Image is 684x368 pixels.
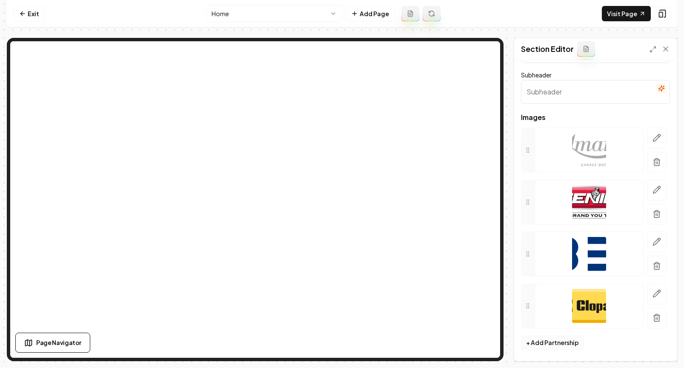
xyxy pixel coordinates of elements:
[521,114,670,121] span: Images
[346,6,395,21] button: Add Page
[14,6,45,21] a: Exit
[423,6,441,21] button: Regenerate page
[15,333,90,353] button: Page Navigator
[401,6,419,21] button: Add admin page prompt
[521,71,552,79] label: Subheader
[36,338,81,347] span: Page Navigator
[521,80,670,104] input: Subheader
[521,43,574,55] h2: Section Editor
[602,6,651,21] a: Visit Page
[521,335,584,351] button: + Add Partnership
[577,41,595,57] button: Add admin section prompt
